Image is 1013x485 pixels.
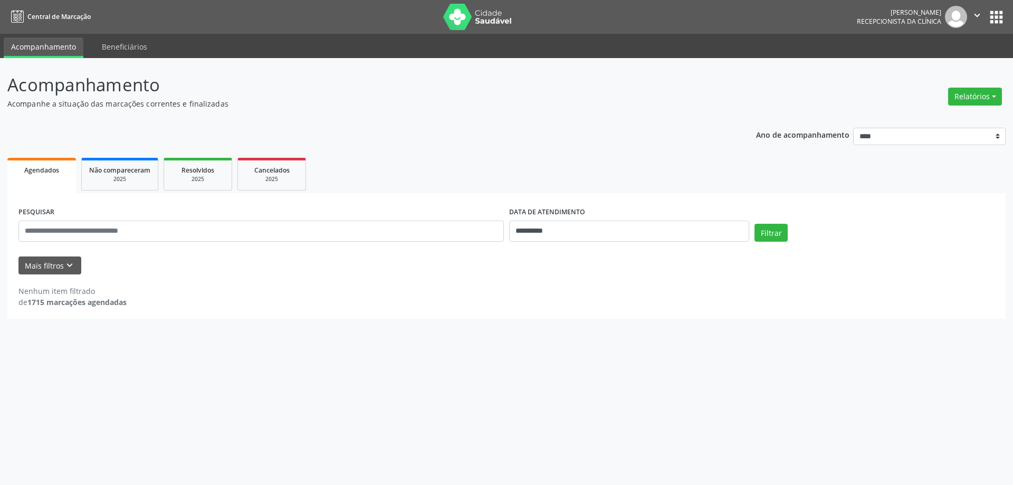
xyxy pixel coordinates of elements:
button: apps [987,8,1006,26]
p: Acompanhe a situação das marcações correntes e finalizadas [7,98,706,109]
a: Acompanhamento [4,37,83,58]
div: 2025 [89,175,150,183]
label: DATA DE ATENDIMENTO [509,204,585,221]
img: img [945,6,967,28]
p: Acompanhamento [7,72,706,98]
a: Central de Marcação [7,8,91,25]
span: Não compareceram [89,166,150,175]
div: 2025 [245,175,298,183]
span: Central de Marcação [27,12,91,21]
span: Cancelados [254,166,290,175]
div: 2025 [171,175,224,183]
label: PESQUISAR [18,204,54,221]
i: keyboard_arrow_down [64,260,75,271]
button:  [967,6,987,28]
p: Ano de acompanhamento [756,128,849,141]
i:  [971,9,983,21]
span: Recepcionista da clínica [857,17,941,26]
a: Beneficiários [94,37,155,56]
button: Filtrar [754,224,788,242]
div: de [18,297,127,308]
div: Nenhum item filtrado [18,286,127,297]
span: Agendados [24,166,59,175]
div: [PERSON_NAME] [857,8,941,17]
button: Relatórios [948,88,1002,106]
strong: 1715 marcações agendadas [27,297,127,307]
button: Mais filtroskeyboard_arrow_down [18,256,81,275]
span: Resolvidos [181,166,214,175]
